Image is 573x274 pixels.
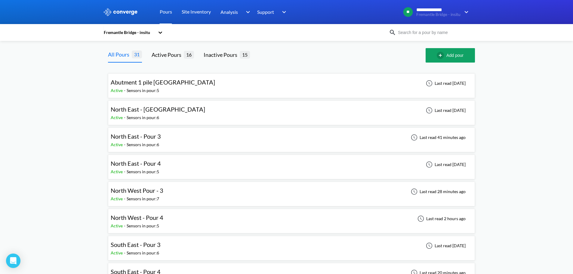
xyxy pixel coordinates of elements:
[103,8,138,16] img: logo_ewhite.svg
[124,223,127,228] span: -
[111,250,124,255] span: Active
[108,162,475,167] a: North East - Pour 4Active-Sensors in pour:5Last read [DATE]
[408,134,467,141] div: Last read 41 minutes ago
[124,88,127,93] span: -
[108,216,475,221] a: North West - Pour 4Active-Sensors in pour:5Last read 2 hours ago
[127,87,159,94] div: Sensors in pour: 5
[423,161,467,168] div: Last read [DATE]
[257,8,274,16] span: Support
[111,106,205,113] span: North East - [GEOGRAPHIC_DATA]
[111,241,161,248] span: South East - Pour 3
[127,141,159,148] div: Sensors in pour: 6
[124,169,127,174] span: -
[111,196,124,201] span: Active
[461,8,470,16] img: downArrow.svg
[103,29,155,36] div: Fremantle Bridge - insitu
[127,250,159,256] div: Sensors in pour: 6
[242,8,251,16] img: downArrow.svg
[111,88,124,93] span: Active
[124,142,127,147] span: -
[220,8,238,16] span: Analysis
[111,169,124,174] span: Active
[124,250,127,255] span: -
[414,215,467,222] div: Last read 2 hours ago
[132,51,142,58] span: 31
[111,79,215,86] span: Abutment 1 pile [GEOGRAPHIC_DATA]
[111,115,124,120] span: Active
[416,12,461,17] span: Fremantle Bridge - insitu
[152,51,184,59] div: Active Pours
[111,133,161,140] span: North East - Pour 3
[423,242,467,249] div: Last read [DATE]
[423,107,467,114] div: Last read [DATE]
[423,80,467,87] div: Last read [DATE]
[108,243,475,248] a: South East - Pour 3Active-Sensors in pour:6Last read [DATE]
[127,223,159,229] div: Sensors in pour: 5
[108,50,132,59] div: All Pours
[426,48,475,63] button: Add pour
[6,254,20,268] div: Open Intercom Messenger
[278,8,288,16] img: downArrow.svg
[396,29,469,36] input: Search for a pour by name
[111,142,124,147] span: Active
[108,134,475,140] a: North East - Pour 3Active-Sensors in pour:6Last read 41 minutes ago
[108,80,475,85] a: Abutment 1 pile [GEOGRAPHIC_DATA]Active-Sensors in pour:5Last read [DATE]
[111,160,161,167] span: North East - Pour 4
[437,52,446,59] img: add-circle-outline.svg
[127,114,159,121] div: Sensors in pour: 6
[111,187,163,194] span: North West Pour - 3
[111,223,124,228] span: Active
[124,115,127,120] span: -
[389,29,396,36] img: icon-search.svg
[184,51,194,58] span: 16
[204,51,240,59] div: Inactive Pours
[240,51,250,58] span: 15
[108,189,475,194] a: North West Pour - 3Active-Sensors in pour:7Last read 28 minutes ago
[127,195,159,202] div: Sensors in pour: 7
[124,196,127,201] span: -
[108,107,475,112] a: North East - [GEOGRAPHIC_DATA]Active-Sensors in pour:6Last read [DATE]
[111,214,163,221] span: North West - Pour 4
[127,168,159,175] div: Sensors in pour: 5
[408,188,467,195] div: Last read 28 minutes ago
